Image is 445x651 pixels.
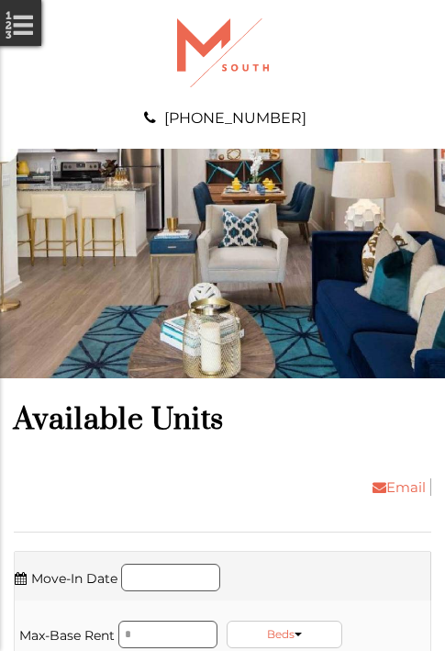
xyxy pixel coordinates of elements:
[121,564,220,591] input: Move in date
[359,478,431,496] a: Email
[14,401,431,439] h1: Available Units
[15,567,117,590] label: Move-In Date
[118,621,217,648] input: Max Rent
[164,109,306,127] a: [PHONE_NUMBER]
[177,18,269,87] img: A graphic with a red M and the word SOUTH.
[227,621,342,648] a: Beds
[19,623,115,647] label: Max-Base Rent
